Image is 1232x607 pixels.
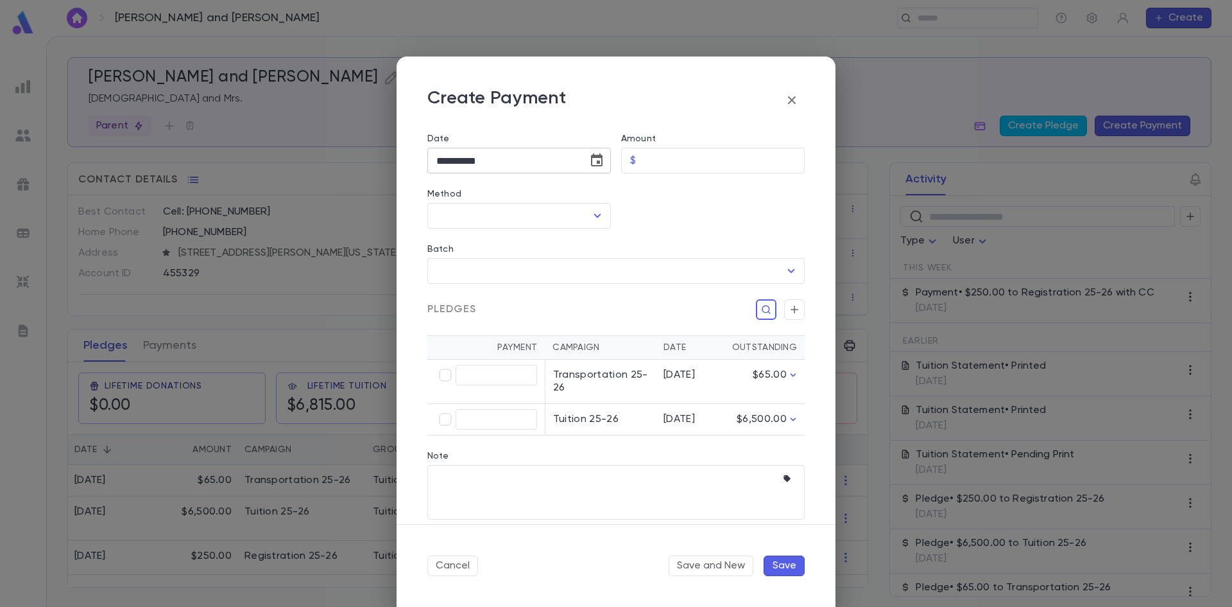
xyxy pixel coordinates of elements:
[427,336,545,360] th: Payment
[656,336,720,360] th: Date
[427,189,461,199] label: Method
[588,207,606,225] button: Open
[630,154,636,167] p: $
[545,336,656,360] th: Campaign
[427,303,476,316] span: Pledges
[720,360,805,404] td: $65.00
[720,404,805,435] td: $6,500.00
[584,148,610,173] button: Choose date, selected date is Sep 2, 2025
[663,369,712,382] div: [DATE]
[663,413,712,426] div: [DATE]
[545,404,656,435] td: Tuition 25-26
[427,134,611,144] label: Date
[427,87,566,113] p: Create Payment
[720,336,805,360] th: Outstanding
[545,360,656,404] td: Transportation 25-26
[782,262,800,280] button: Open
[427,451,449,461] label: Note
[669,556,753,576] button: Save and New
[427,244,454,254] label: Batch
[621,134,656,144] label: Amount
[427,556,478,576] button: Cancel
[764,556,805,576] button: Save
